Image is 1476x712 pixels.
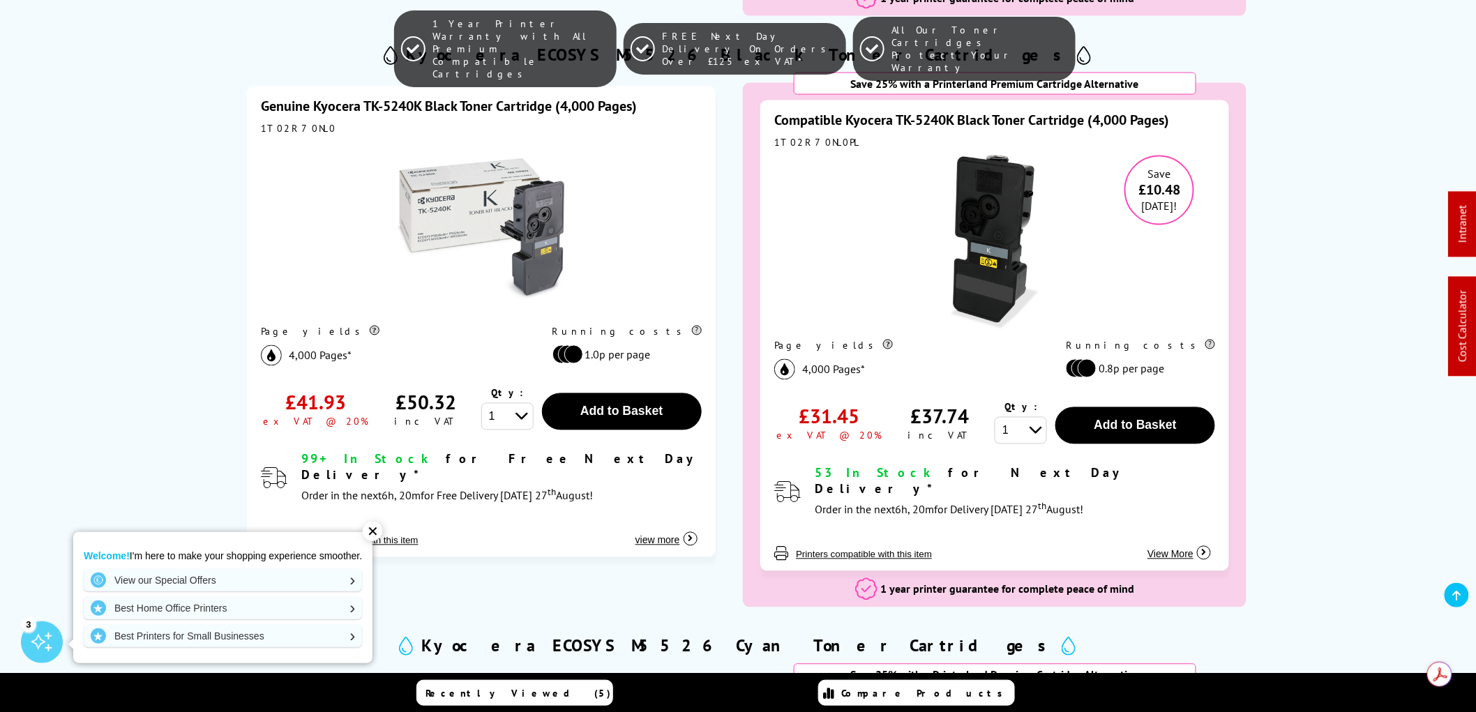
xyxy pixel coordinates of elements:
[491,387,524,400] span: Qty:
[1038,500,1046,513] sup: th
[426,687,611,699] span: Recently Viewed (5)
[84,569,362,591] a: View our Special Offers
[84,597,362,619] a: Best Home Office Printers
[1142,199,1177,213] span: [DATE]!
[841,687,1010,699] span: Compare Products
[363,522,382,541] div: ✕
[301,489,593,503] span: Order in the next for Free Delivery [DATE] 27 August!
[1147,549,1193,560] span: View More
[818,680,1015,706] a: Compare Products
[84,550,362,562] p: I'm here to make your shopping experience smoother.
[1143,534,1215,561] button: View More
[396,390,456,416] div: £50.32
[421,635,1055,657] h2: Kyocera ECOSYS M5526 Cyan Toner Cartridges
[382,489,421,503] span: 6h, 20m
[261,326,525,338] div: Page yields
[1004,401,1037,414] span: Qty:
[552,345,695,364] li: 1.0p per page
[1126,181,1193,199] span: £10.48
[261,97,637,115] a: Genuine Kyocera TK-5240K Black Toner Cartridge (4,000 Pages)
[891,24,1068,74] span: All Our Toner Cartridges Protect Your Warranty
[285,390,346,416] div: £41.93
[908,156,1082,330] img: Compatible Kyocera TK-5240K Black Toner Cartridge (4,000 Pages)
[815,465,1126,497] span: for Next Day Delivery*
[1456,291,1470,363] a: Cost Calculator
[301,451,700,483] span: for Free Next Day Delivery*
[1094,418,1177,432] span: Add to Basket
[1066,340,1215,352] div: Running costs
[774,359,795,380] img: black_icon.svg
[301,451,702,506] div: modal_delivery
[910,404,969,430] div: £37.74
[261,122,702,135] div: 1T02R70NL0
[1055,407,1215,444] button: Add to Basket
[662,30,838,68] span: FREE Next Day Delivery On Orders Over £125 ex VAT*
[21,616,36,632] div: 3
[792,549,936,561] button: Printers compatible with this item
[895,503,934,517] span: 6h, 20m
[635,535,680,546] span: view more
[815,465,936,481] span: 53 In Stock
[774,340,1039,352] div: Page yields
[542,393,702,430] button: Add to Basket
[552,326,702,338] div: Running costs
[1456,206,1470,243] a: Intranet
[631,520,702,547] button: view more
[394,416,458,428] div: inc VAT
[289,349,352,363] span: 4,000 Pages*
[301,451,434,467] span: 99+ In Stock
[815,465,1215,520] div: modal_delivery
[774,111,1169,129] a: Compatible Kyocera TK-5240K Black Toner Cartridge (4,000 Pages)
[815,503,1083,517] span: Order in the next for Delivery [DATE] 27 August!
[794,664,1196,686] div: Save 25% with a Printerland Premium Cartridge Alternative
[416,680,613,706] a: Recently Viewed (5)
[580,404,663,418] span: Add to Basket
[908,430,972,442] div: inc VAT
[855,578,878,600] img: 1 year printer guarantee
[84,625,362,647] a: Best Printers for Small Businesses
[261,345,282,366] img: black_icon.svg
[881,582,1135,596] span: 1 year printer guarantee for complete peace of mind
[799,404,860,430] div: £31.45
[1066,359,1208,378] li: 0.8p per page
[548,486,556,499] sup: th
[1148,167,1171,181] span: Save
[263,416,368,428] div: ex VAT @ 20%
[84,550,130,561] strong: Welcome!
[432,17,609,80] span: 1 Year Printer Warranty with All Premium Compatible Cartridges
[394,142,568,316] img: Kyocera TK-5240K Black Toner Cartridge (4,000 Pages)
[777,430,882,442] div: ex VAT @ 20%
[774,136,1215,149] div: 1T02R70NL0PL
[802,363,865,377] span: 4,000 Pages*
